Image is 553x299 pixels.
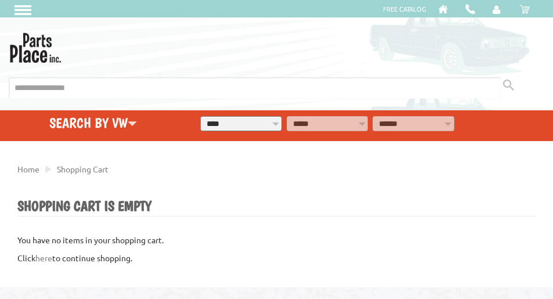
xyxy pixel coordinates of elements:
h1: Shopping Cart is Empty [17,197,536,217]
img: Parts Place Inc! [9,29,62,63]
h4: Search by VW [2,114,185,131]
a: Shopping Cart [57,164,109,174]
a: here [35,253,52,263]
p: You have no items in your shopping cart. [17,234,536,246]
p: Click to continue shopping. [17,252,536,264]
a: Home [17,164,39,174]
